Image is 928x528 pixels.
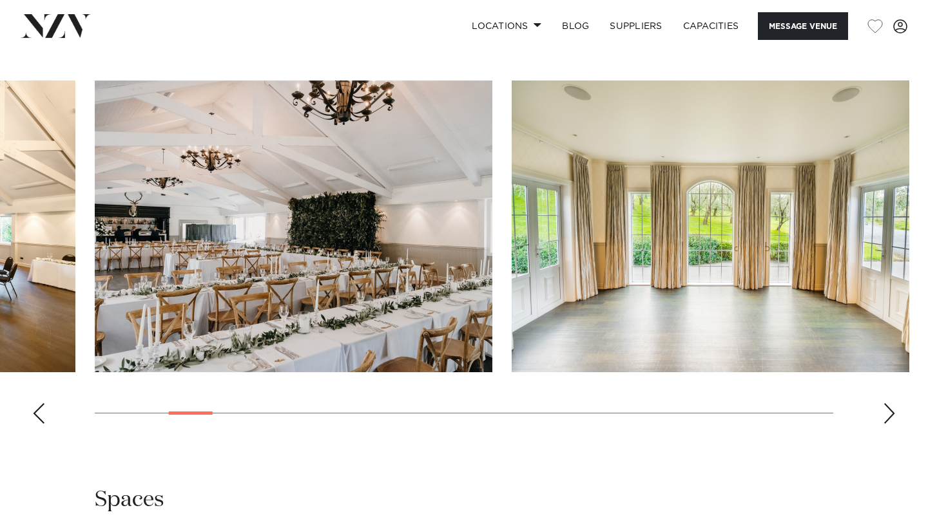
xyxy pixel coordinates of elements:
[512,80,909,372] swiper-slide: 5 / 30
[552,12,599,40] a: BLOG
[758,12,848,40] button: Message Venue
[95,80,492,372] swiper-slide: 4 / 30
[95,486,164,514] h2: Spaces
[599,12,672,40] a: SUPPLIERS
[673,12,749,40] a: Capacities
[21,14,91,37] img: nzv-logo.png
[461,12,552,40] a: Locations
